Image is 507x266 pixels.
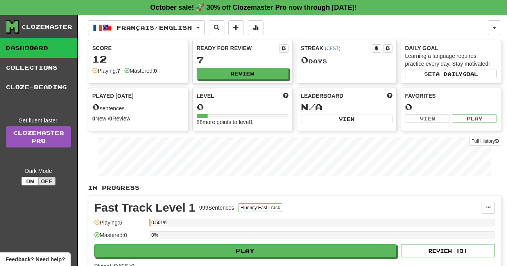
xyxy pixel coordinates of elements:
button: Play [452,114,497,123]
div: Playing: [92,67,120,75]
button: View [301,115,393,123]
button: Seta dailygoal [405,70,497,78]
div: Streak [301,44,372,52]
div: Get fluent faster. [6,117,71,124]
div: Learning a language requires practice every day. Stay motivated! [405,52,497,68]
button: Add sentence to collection [228,20,244,35]
span: Open feedback widget [5,255,65,263]
span: 0 [301,54,308,65]
span: This week in points, UTC [387,92,392,100]
span: Score more points to level up [283,92,288,100]
span: 0 [92,101,100,112]
span: Level [197,92,214,100]
div: 0 [197,102,288,112]
strong: 0 [92,115,95,122]
button: More stats [248,20,263,35]
strong: 0 [109,115,113,122]
div: Mastered: 0 [94,231,145,244]
div: sentences [92,102,184,112]
div: Dark Mode [6,167,71,175]
div: 12 [92,54,184,64]
div: Playing: 5 [94,219,145,232]
div: Ready for Review [197,44,279,52]
a: ClozemasterPro [6,126,71,147]
button: Full History [469,137,501,146]
button: Fluency Fast Track [238,203,282,212]
span: Leaderboard [301,92,344,100]
span: a daily [436,71,462,77]
button: Review [197,68,288,79]
div: Score [92,44,184,52]
button: Play [94,244,396,257]
p: In Progress [88,184,501,192]
strong: October sale! 🚀 30% off Clozemaster Pro now through [DATE]! [150,4,357,11]
strong: 7 [117,68,120,74]
a: (CEST) [325,46,340,51]
div: Clozemaster [21,23,72,31]
button: Off [38,177,56,185]
span: N/A [301,101,322,112]
button: On [21,177,39,185]
span: Français / English [117,24,192,31]
span: Played [DATE] [92,92,134,100]
div: Day s [301,55,393,65]
button: View [405,114,450,123]
div: 0 [405,102,497,112]
div: 999 Sentences [199,204,235,212]
div: Favorites [405,92,497,100]
div: 7 [197,55,288,65]
div: Daily Goal [405,44,497,52]
button: Search sentences [209,20,224,35]
div: Fast Track Level 1 [94,202,195,214]
div: 88 more points to level 1 [197,118,288,126]
div: New / Review [92,115,184,122]
div: Mastered: [124,67,157,75]
strong: 0 [154,68,157,74]
button: Français/English [88,20,205,35]
button: Review (5) [401,244,495,257]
